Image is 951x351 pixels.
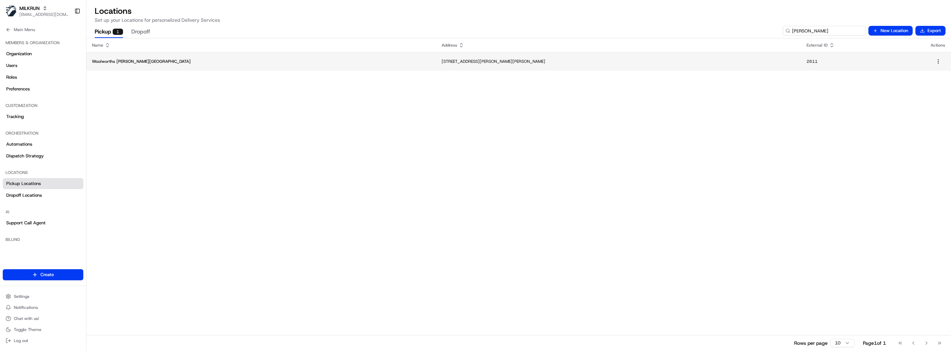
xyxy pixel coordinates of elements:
p: [STREET_ADDRESS][PERSON_NAME][PERSON_NAME] [442,59,795,64]
div: External ID [807,42,920,48]
button: Dropoff [131,26,150,38]
a: Tracking [3,111,83,122]
h2: Locations [95,6,943,17]
a: Users [3,60,83,71]
button: [EMAIL_ADDRESS][DOMAIN_NAME] [19,12,69,17]
button: MILKRUN [19,5,40,12]
a: Dropoff Locations [3,190,83,201]
a: Roles [3,72,83,83]
p: Set up your Locations for personalized Delivery Services [95,17,943,23]
span: Settings [14,294,29,299]
p: Woolworths [PERSON_NAME][GEOGRAPHIC_DATA] [92,59,431,64]
span: Create [40,272,54,278]
div: Actions [931,42,945,48]
span: Pickup Locations [6,181,41,187]
button: Chat with us! [3,314,83,323]
button: Toggle Theme [3,325,83,334]
div: Billing [3,234,83,245]
div: Members & Organization [3,37,83,48]
a: Organization [3,48,83,59]
span: Chat with us! [14,316,39,321]
div: Address [442,42,795,48]
a: Pickup Locations [3,178,83,189]
button: Notifications [3,303,83,312]
button: Main Menu [3,25,83,35]
button: MILKRUNMILKRUN[EMAIL_ADDRESS][DOMAIN_NAME] [3,3,72,19]
button: New Location [868,26,913,36]
span: Tracking [6,114,24,120]
span: Organization [6,51,32,57]
span: Log out [14,338,28,343]
button: Settings [3,292,83,301]
span: Roles [6,74,17,80]
button: Log out [3,336,83,345]
div: Locations [3,167,83,178]
p: Rows per page [794,340,828,347]
a: Preferences [3,84,83,95]
span: Notifications [14,305,38,310]
button: Export [915,26,945,36]
span: Main Menu [14,27,35,32]
span: Support Call Agent [6,220,46,226]
span: Users [6,62,17,69]
div: Name [92,42,431,48]
span: Preferences [6,86,30,92]
span: Dispatch Strategy [6,153,44,159]
div: Orchestration [3,128,83,139]
span: Automations [6,141,32,147]
span: Dropoff Locations [6,192,42,198]
a: Dispatch Strategy [3,150,83,162]
span: Toggle Theme [14,327,41,332]
button: Pickup [95,26,123,38]
a: Automations [3,139,83,150]
button: Create [3,269,83,280]
div: Page 1 of 1 [863,340,886,347]
div: 1 [113,29,123,35]
input: Type to search [783,26,866,36]
a: Support Call Agent [3,217,83,228]
div: AI [3,206,83,217]
p: 2611 [807,59,920,64]
img: MILKRUN [6,6,17,17]
div: Customization [3,100,83,111]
